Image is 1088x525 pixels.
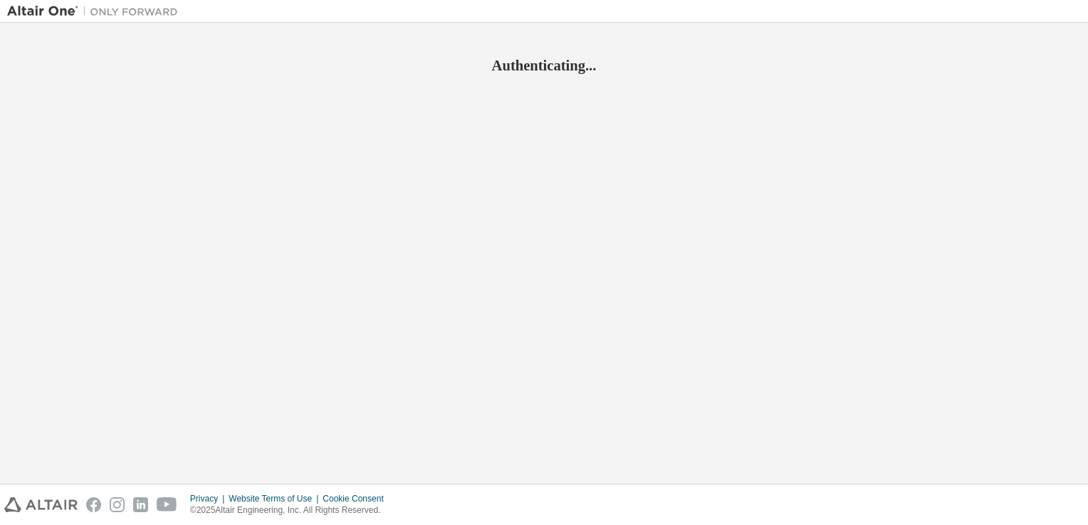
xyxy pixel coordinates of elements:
[86,497,101,512] img: facebook.svg
[190,493,229,504] div: Privacy
[190,504,392,516] p: © 2025 Altair Engineering, Inc. All Rights Reserved.
[133,497,148,512] img: linkedin.svg
[157,497,177,512] img: youtube.svg
[323,493,392,504] div: Cookie Consent
[110,497,125,512] img: instagram.svg
[7,56,1081,75] h2: Authenticating...
[7,4,185,18] img: Altair One
[229,493,323,504] div: Website Terms of Use
[4,497,78,512] img: altair_logo.svg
